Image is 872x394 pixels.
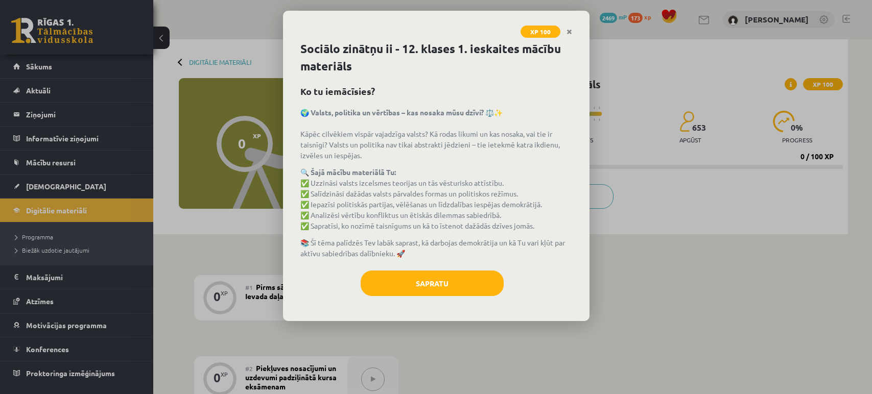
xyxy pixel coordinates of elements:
[361,270,504,296] button: Sapratu
[521,26,560,38] span: XP 100
[300,40,572,75] h1: Sociālo zinātņu ii - 12. klases 1. ieskaites mācību materiāls
[300,167,396,177] strong: 🔍 Šajā mācību materiālā Tu:
[300,108,503,117] strong: 🌍 Valsts, politika un vērtības – kas nosaka mūsu dzīvi? ⚖️✨
[300,107,572,161] p: Kāpēc cilvēkiem vispār vajadzīga valsts? Kā rodas likumi un kas nosaka, vai tie ir taisnīgi? Vals...
[560,22,578,42] a: Close
[300,167,572,231] p: ✅ Uzzināsi valsts izcelsmes teorijas un tās vēsturisko attīstību. ✅ Salīdzināsi dažādas valsts pā...
[300,237,572,259] p: 📚 Šī tēma palīdzēs Tev labāk saprast, kā darbojas demokrātija un kā Tu vari kļūt par aktīvu sabie...
[300,84,572,98] h2: Ko tu iemācīsies?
